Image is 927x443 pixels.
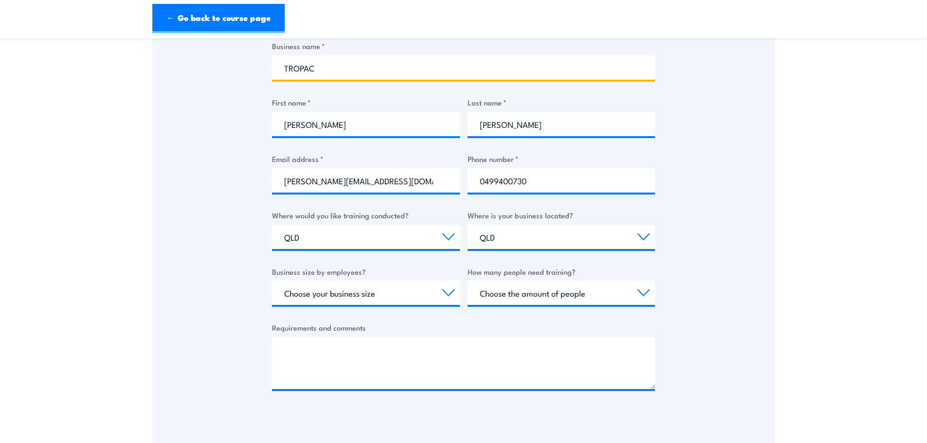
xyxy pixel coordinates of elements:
[272,153,460,164] label: Email address
[468,97,655,108] label: Last name
[468,210,655,221] label: Where is your business located?
[468,153,655,164] label: Phone number
[152,4,285,33] a: ← Go back to course page
[272,322,655,333] label: Requirements and comments
[272,210,460,221] label: Where would you like training conducted?
[272,40,655,52] label: Business name
[468,266,655,277] label: How many people need training?
[272,97,460,108] label: First name
[272,266,460,277] label: Business size by employees?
